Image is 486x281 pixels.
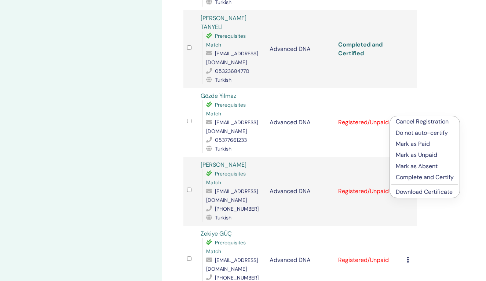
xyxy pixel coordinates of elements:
td: Advanced DNA [266,157,335,226]
a: Download Certificate [396,188,453,196]
a: [PERSON_NAME] [201,161,246,169]
span: Prerequisites Match [206,239,246,255]
span: 05377661233 [215,137,247,143]
span: Turkish [215,145,231,152]
span: [EMAIL_ADDRESS][DOMAIN_NAME] [206,119,258,134]
p: Do not auto-certify [396,129,454,137]
a: Zekiye GÜÇ [201,230,231,237]
span: [EMAIL_ADDRESS][DOMAIN_NAME] [206,257,258,272]
span: [PHONE_NUMBER] [215,274,259,281]
span: Turkish [215,77,231,83]
p: Complete and Certify [396,173,454,182]
a: Completed and Certified [338,41,383,57]
td: Advanced DNA [266,88,335,157]
p: Cancel Registration [396,117,454,126]
span: Turkish [215,214,231,221]
span: [PHONE_NUMBER] [215,206,259,212]
span: Prerequisites Match [206,101,246,117]
span: Prerequisites Match [206,170,246,186]
td: Advanced DNA [266,10,335,88]
span: [EMAIL_ADDRESS][DOMAIN_NAME] [206,188,258,203]
span: 05323684770 [215,68,249,74]
span: Prerequisites Match [206,33,246,48]
p: Mark as Unpaid [396,151,454,159]
p: Mark as Paid [396,140,454,148]
a: [PERSON_NAME] TANYELİ [201,14,246,31]
p: Mark as Absent [396,162,454,171]
a: Gözde Yılmaz [201,92,236,100]
span: [EMAIL_ADDRESS][DOMAIN_NAME] [206,50,258,66]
